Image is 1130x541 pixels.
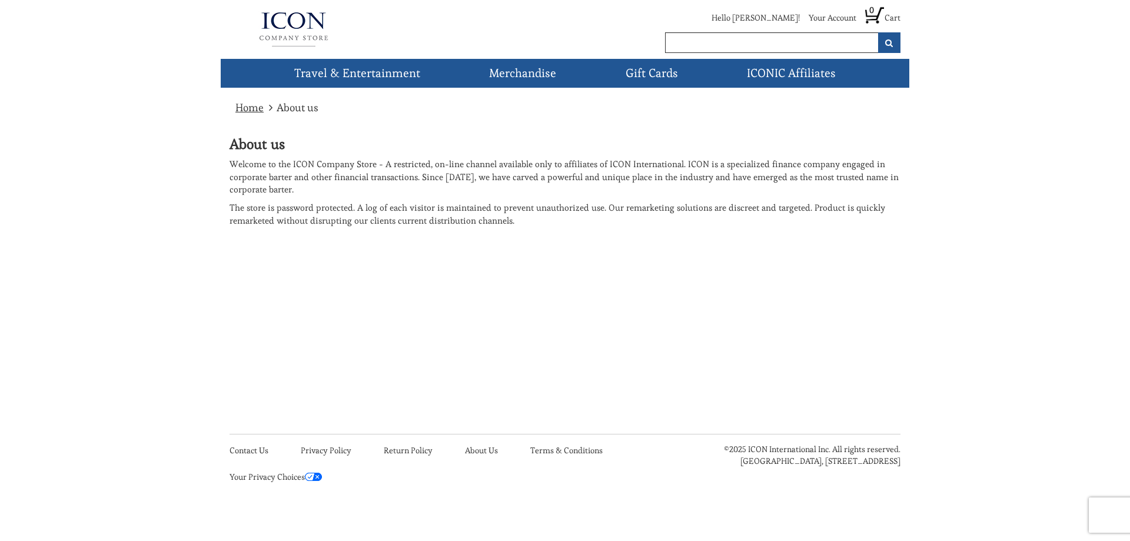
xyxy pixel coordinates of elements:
a: Home [235,101,264,114]
a: Merchandise [484,59,561,88]
a: Travel & Entertainment [290,59,425,88]
a: Privacy Policy [301,445,351,456]
li: About us [266,100,318,116]
a: About Us [465,445,498,456]
a: ICONIC Affiliates [742,59,840,88]
a: Contact Us [230,445,268,456]
a: Your Account [809,12,856,23]
p: The store is password protected. A log of each visitor is maintained to prevent unauthorized use.... [230,201,900,227]
a: Return Policy [384,445,433,456]
a: 0 Cart [865,12,900,23]
a: Gift Cards [621,59,683,88]
h2: About us [230,137,900,152]
li: Hello [PERSON_NAME]! [703,12,800,29]
p: ©2025 ICON International Inc. All rights reserved. [GEOGRAPHIC_DATA], [STREET_ADDRESS] [689,443,900,467]
p: Welcome to the ICON Company Store - A restricted, on-line channel available only to affiliates of... [230,158,900,195]
a: Your Privacy Choices [230,472,322,482]
a: Terms & Conditions [530,445,603,456]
